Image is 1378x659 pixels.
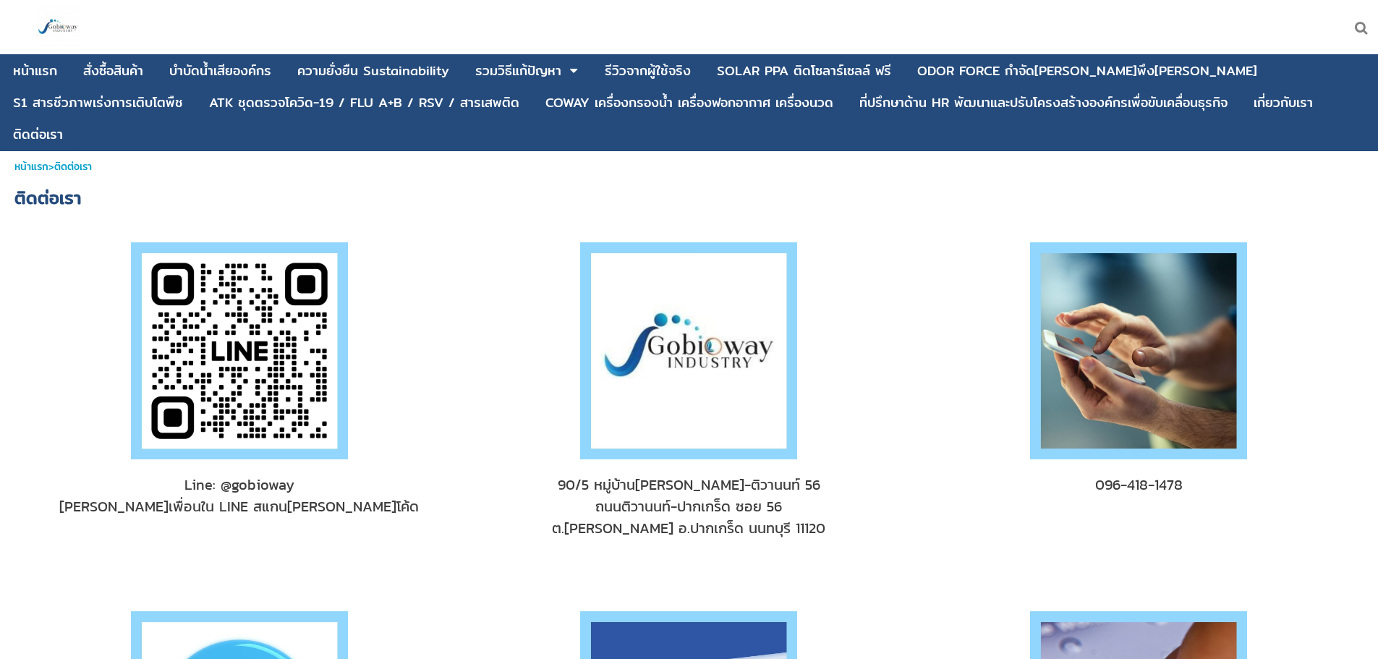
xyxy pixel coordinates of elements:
div: ที่ปรึกษาด้าน HR พัฒนาและปรับโครงสร้างองค์กรเพื่อขับเคลื่อนธุรกิจ [859,96,1228,109]
a: Line: @gobioway[PERSON_NAME]เพื่อนใน LINE สแกน[PERSON_NAME]โค้ด [43,474,435,517]
img: large-1644130236041.jpg [36,6,80,49]
span: 096-418-1478 [943,474,1335,496]
div: รีวิวจากผู้ใช้จริง [605,64,691,77]
span: ติดต่อเรา [14,184,81,211]
div: ต.[PERSON_NAME] อ.ปากเกร็ด นนทบุรี 11120 [493,517,885,539]
div: ODOR FORCE กำจัด[PERSON_NAME]พึง[PERSON_NAME] [917,64,1257,77]
a: สั่งซื้อสินค้า [83,57,143,85]
a: S1 สารชีวภาพเร่งการเติบโตพืช [13,89,183,116]
div: หน้าแรก [13,64,57,77]
div: S1 สารชีวภาพเร่งการเติบโตพืช [13,96,183,109]
a: รวมวิธีแก้ปัญหา [475,57,561,85]
div: ติดต่อเรา [13,128,63,141]
div: COWAY เครื่องกรองน้ำ เครื่องฟอกอากาศ เครื่องนวด [545,96,833,109]
a: ATK ชุดตรวจโควิด-19 / FLU A+B / RSV / สารเสพติด [209,89,519,116]
a: ความยั่งยืน Sustainability [297,57,449,85]
div: เกี่ยวกับเรา [1254,96,1313,109]
div: ATK ชุดตรวจโควิด-19 / FLU A+B / RSV / สารเสพติด [209,96,519,109]
div: บําบัดน้ำเสียองค์กร [169,64,271,77]
div: Line: @gobioway [43,474,435,496]
a: SOLAR PPA ติดโซลาร์เซลล์ ฟรี [717,57,891,85]
div: ถนนติวานนท์-ปากเกร็ด ซอย 56 [493,496,885,517]
a: หน้าแรก [13,57,57,85]
a: บําบัดน้ำเสียองค์กร [169,57,271,85]
a: ติดต่อเรา [13,121,63,148]
a: COWAY เครื่องกรองน้ำ เครื่องฟอกอากาศ เครื่องนวด [545,89,833,116]
a: ที่ปรึกษาด้าน HR พัฒนาและปรับโครงสร้างองค์กรเพื่อขับเคลื่อนธุรกิจ [859,89,1228,116]
div: รวมวิธีแก้ปัญหา [475,64,561,77]
span: ติดต่อเรา [54,158,92,174]
div: สั่งซื้อสินค้า [83,64,143,77]
a: รีวิวจากผู้ใช้จริง [605,57,691,85]
div: 90/5 หมู่บ้าน[PERSON_NAME]-ติวานนท์ 56 [493,474,885,496]
a: ODOR FORCE กำจัด[PERSON_NAME]พึง[PERSON_NAME] [917,57,1257,85]
a: หน้าแรก [14,158,48,174]
div: SOLAR PPA ติดโซลาร์เซลล์ ฟรี [717,64,891,77]
div: ความยั่งยืน Sustainability [297,64,449,77]
a: เกี่ยวกับเรา [1254,89,1313,116]
div: [PERSON_NAME]เพื่อนใน LINE สแกน[PERSON_NAME]โค้ด [43,496,435,517]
